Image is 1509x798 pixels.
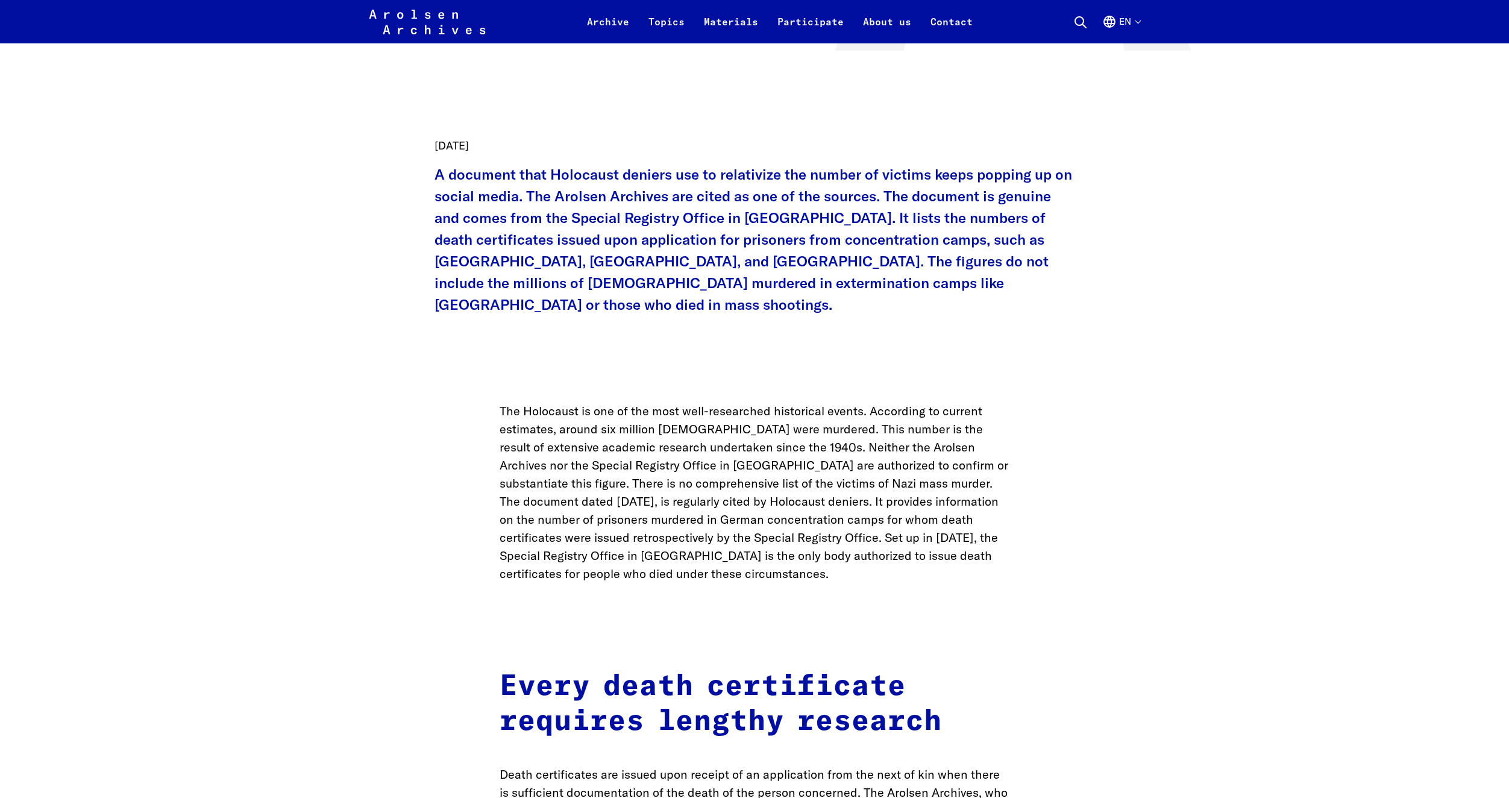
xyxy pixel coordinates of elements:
[853,14,921,43] a: About us
[639,14,694,43] a: Topics
[921,14,982,43] a: Contact
[435,163,1074,315] p: A document that Holocaust deniers use to relativize the number of victims keeps popping up on soc...
[694,14,768,43] a: Materials
[500,670,1009,739] h2: Every death certificate requires lengthy research
[768,14,853,43] a: Participate
[435,139,469,152] time: [DATE]
[577,14,639,43] a: Archive
[1102,14,1140,43] button: English, language selection
[500,402,1009,583] p: The Holocaust is one of the most well-researched historical events. According to current estimate...
[577,7,982,36] nav: Primary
